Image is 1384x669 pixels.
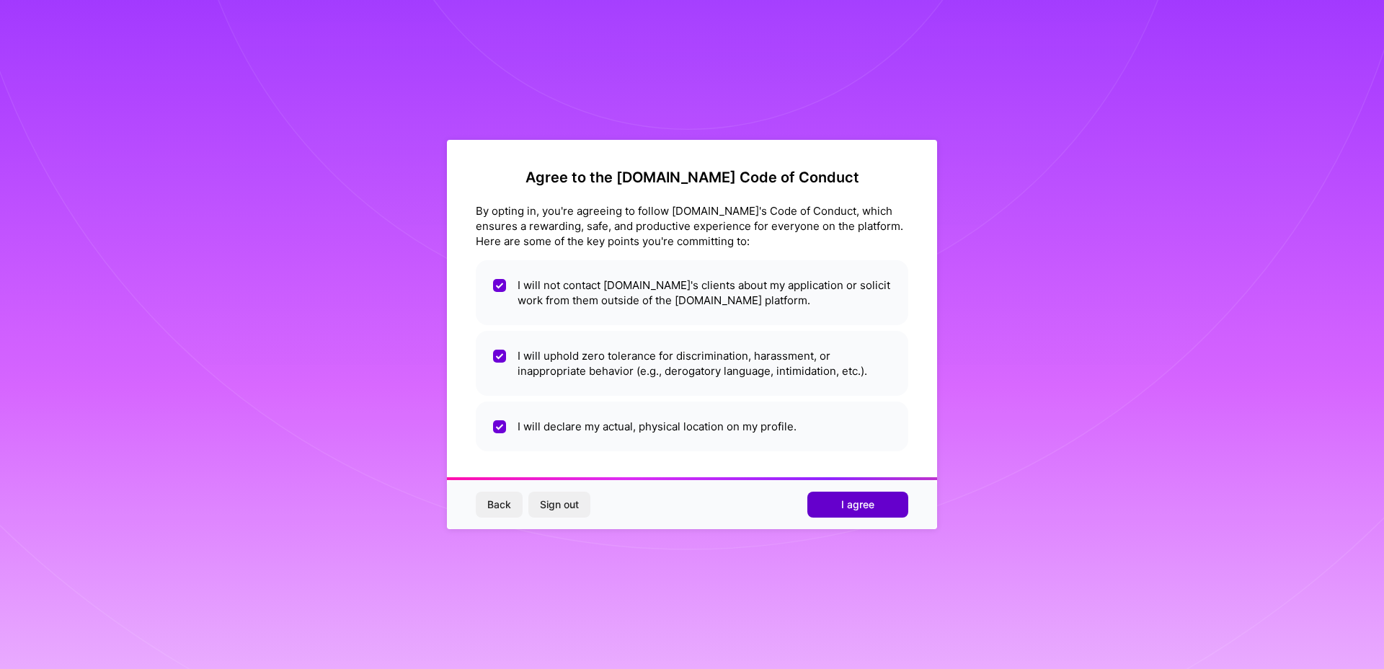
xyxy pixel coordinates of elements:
button: Back [476,492,523,518]
button: I agree [807,492,908,518]
h2: Agree to the [DOMAIN_NAME] Code of Conduct [476,169,908,186]
li: I will uphold zero tolerance for discrimination, harassment, or inappropriate behavior (e.g., der... [476,331,908,396]
li: I will declare my actual, physical location on my profile. [476,402,908,451]
div: By opting in, you're agreeing to follow [DOMAIN_NAME]'s Code of Conduct, which ensures a rewardin... [476,203,908,249]
span: Sign out [540,497,579,512]
li: I will not contact [DOMAIN_NAME]'s clients about my application or solicit work from them outside... [476,260,908,325]
span: I agree [841,497,874,512]
button: Sign out [528,492,590,518]
span: Back [487,497,511,512]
